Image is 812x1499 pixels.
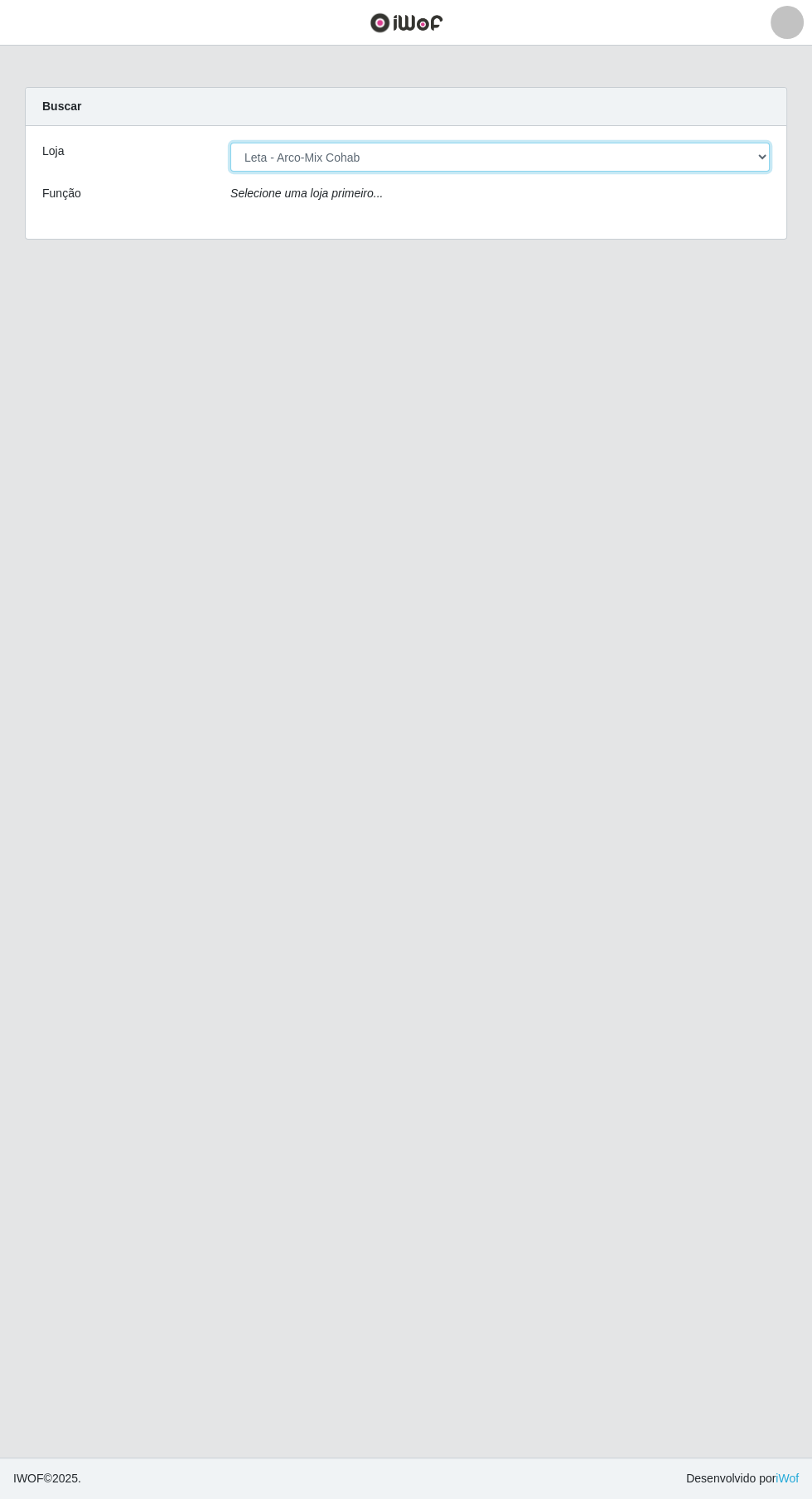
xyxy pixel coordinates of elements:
[13,1472,44,1485] span: IWOF
[370,12,443,33] img: CoreUI Logo
[776,1472,799,1485] a: iWof
[42,185,81,202] label: Função
[686,1470,799,1487] span: Desenvolvido por
[230,187,383,200] i: Selecione uma loja primeiro...
[42,99,81,113] strong: Buscar
[13,1470,81,1487] span: © 2025 .
[42,143,64,160] label: Loja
